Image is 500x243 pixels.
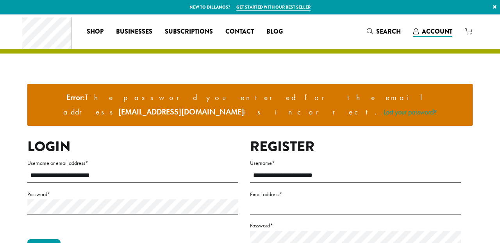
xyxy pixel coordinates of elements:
label: Username [250,158,461,168]
span: Blog [266,27,283,37]
h2: Register [250,138,461,155]
span: Account [422,27,452,36]
a: Search [361,25,407,38]
label: Password [250,221,461,230]
span: Shop [87,27,104,37]
h2: Login [27,138,238,155]
span: Contact [225,27,254,37]
span: Businesses [116,27,152,37]
a: Lost your password? [384,107,437,116]
label: Username or email address [27,158,238,168]
label: Email address [250,189,461,199]
label: Password [27,189,238,199]
span: Subscriptions [165,27,213,37]
strong: [EMAIL_ADDRESS][DOMAIN_NAME] [118,107,244,117]
span: Search [376,27,401,36]
a: Get started with our best seller [236,4,311,11]
strong: Error: [66,92,85,102]
li: The password you entered for the email address is incorrect. [34,90,466,120]
a: Shop [80,25,110,38]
